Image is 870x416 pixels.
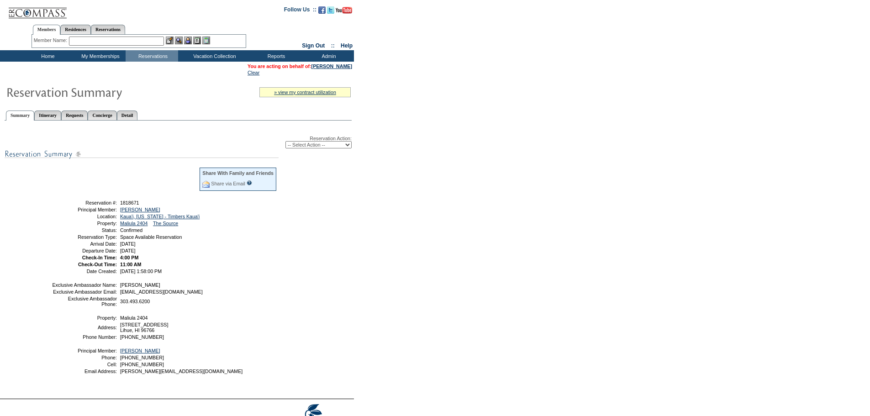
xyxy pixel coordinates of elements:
[120,227,142,233] span: Confirmed
[120,362,164,367] span: [PHONE_NUMBER]
[202,37,210,44] img: b_calculator.gif
[88,111,116,120] a: Concierge
[178,50,249,62] td: Vacation Collection
[120,299,150,304] span: 303.493.6200
[5,148,279,160] img: subTtlResSummary.gif
[52,322,117,333] td: Address:
[120,289,203,295] span: [EMAIL_ADDRESS][DOMAIN_NAME]
[153,221,178,226] a: The Source
[6,83,189,101] img: Reservaton Summary
[120,334,164,340] span: [PHONE_NUMBER]
[202,170,274,176] div: Share With Family and Friends
[120,214,200,219] a: Kaua'i, [US_STATE] - Timbers Kaua'i
[193,37,201,44] img: Reservations
[73,50,126,62] td: My Memberships
[120,315,148,321] span: Maliula 2404
[52,348,117,353] td: Principal Member:
[52,334,117,340] td: Phone Number:
[120,322,168,333] span: [STREET_ADDRESS] Lihue, HI 96766
[274,90,336,95] a: » view my contract utilization
[82,255,117,260] strong: Check-In Time:
[52,315,117,321] td: Property:
[248,70,259,75] a: Clear
[120,269,162,274] span: [DATE] 1:58:00 PM
[52,282,117,288] td: Exclusive Ambassador Name:
[52,227,117,233] td: Status:
[34,37,69,44] div: Member Name:
[21,50,73,62] td: Home
[331,42,335,49] span: ::
[341,42,353,49] a: Help
[33,25,61,35] a: Members
[34,111,61,120] a: Itinerary
[211,181,245,186] a: Share via Email
[120,234,182,240] span: Space Available Reservation
[52,207,117,212] td: Principal Member:
[52,221,117,226] td: Property:
[52,234,117,240] td: Reservation Type:
[120,262,141,267] span: 11:00 AM
[52,241,117,247] td: Arrival Date:
[120,355,164,360] span: [PHONE_NUMBER]
[175,37,183,44] img: View
[61,111,88,120] a: Requests
[120,221,148,226] a: Maliula 2404
[120,241,136,247] span: [DATE]
[52,369,117,374] td: Email Address:
[52,214,117,219] td: Location:
[336,9,352,15] a: Subscribe to our YouTube Channel
[52,362,117,367] td: Cell:
[52,269,117,274] td: Date Created:
[5,136,352,148] div: Reservation Action:
[120,248,136,253] span: [DATE]
[120,207,160,212] a: [PERSON_NAME]
[52,355,117,360] td: Phone:
[327,6,334,14] img: Follow us on Twitter
[6,111,34,121] a: Summary
[52,248,117,253] td: Departure Date:
[60,25,91,34] a: Residences
[184,37,192,44] img: Impersonate
[120,369,243,374] span: [PERSON_NAME][EMAIL_ADDRESS][DOMAIN_NAME]
[120,255,138,260] span: 4:00 PM
[249,50,301,62] td: Reports
[91,25,125,34] a: Reservations
[120,200,139,205] span: 1818671
[318,6,326,14] img: Become our fan on Facebook
[120,282,160,288] span: [PERSON_NAME]
[52,289,117,295] td: Exclusive Ambassador Email:
[126,50,178,62] td: Reservations
[52,296,117,307] td: Exclusive Ambassador Phone:
[311,63,352,69] a: [PERSON_NAME]
[117,111,138,120] a: Detail
[247,180,252,185] input: What is this?
[166,37,174,44] img: b_edit.gif
[336,7,352,14] img: Subscribe to our YouTube Channel
[52,200,117,205] td: Reservation #:
[327,9,334,15] a: Follow us on Twitter
[284,5,316,16] td: Follow Us ::
[248,63,352,69] span: You are acting on behalf of:
[78,262,117,267] strong: Check-Out Time:
[302,42,325,49] a: Sign Out
[120,348,160,353] a: [PERSON_NAME]
[318,9,326,15] a: Become our fan on Facebook
[301,50,354,62] td: Admin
